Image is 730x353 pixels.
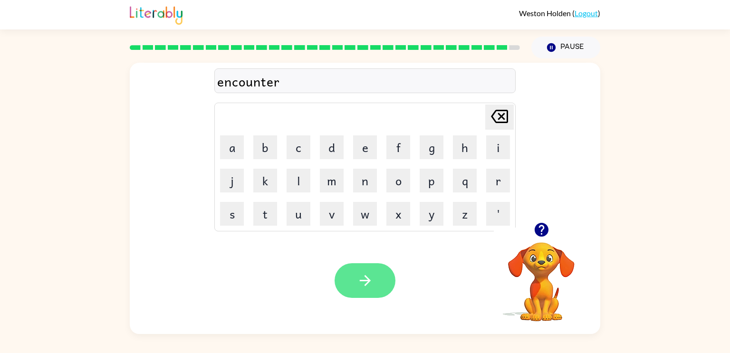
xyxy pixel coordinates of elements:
button: v [320,202,344,226]
button: p [420,169,443,192]
img: Literably [130,4,182,25]
button: z [453,202,477,226]
button: l [287,169,310,192]
video: Your browser must support playing .mp4 files to use Literably. Please try using another browser. [494,228,589,323]
button: k [253,169,277,192]
button: d [320,135,344,159]
button: q [453,169,477,192]
button: y [420,202,443,226]
button: t [253,202,277,226]
button: j [220,169,244,192]
button: i [486,135,510,159]
button: m [320,169,344,192]
div: ( ) [519,9,600,18]
button: f [386,135,410,159]
button: u [287,202,310,226]
button: Pause [531,37,600,58]
button: n [353,169,377,192]
button: h [453,135,477,159]
button: x [386,202,410,226]
span: Weston Holden [519,9,572,18]
button: r [486,169,510,192]
button: c [287,135,310,159]
button: s [220,202,244,226]
button: a [220,135,244,159]
button: b [253,135,277,159]
a: Logout [575,9,598,18]
div: encounter [217,71,513,91]
button: ' [486,202,510,226]
button: o [386,169,410,192]
button: e [353,135,377,159]
button: g [420,135,443,159]
button: w [353,202,377,226]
